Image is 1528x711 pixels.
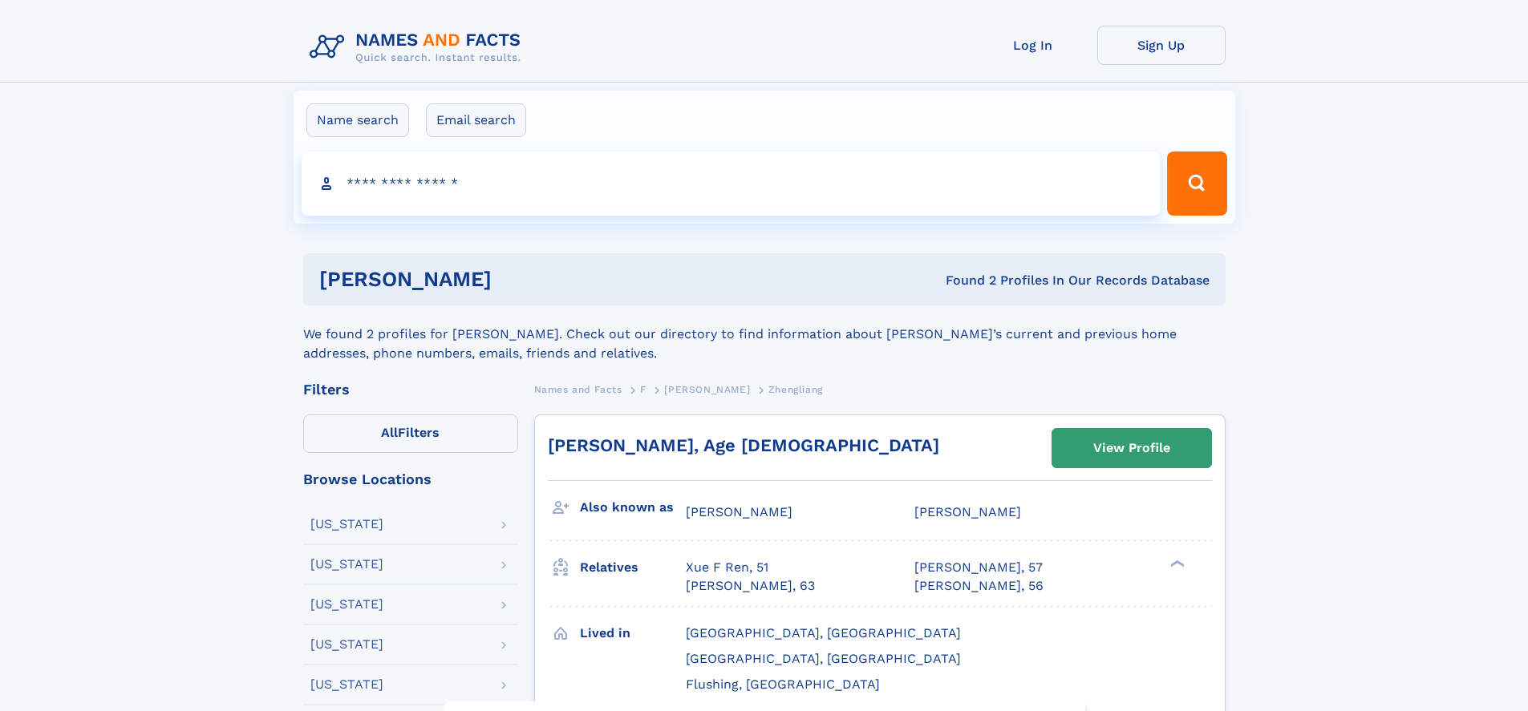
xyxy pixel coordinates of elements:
[640,384,646,395] span: F
[426,103,526,137] label: Email search
[1097,26,1226,65] a: Sign Up
[310,638,383,651] div: [US_STATE]
[310,518,383,531] div: [US_STATE]
[302,151,1161,216] input: search input
[310,598,383,611] div: [US_STATE]
[686,677,880,692] span: Flushing, [GEOGRAPHIC_DATA]
[580,554,686,581] h3: Relatives
[686,651,961,666] span: [GEOGRAPHIC_DATA], [GEOGRAPHIC_DATA]
[303,414,518,453] label: Filters
[914,559,1043,576] a: [PERSON_NAME], 57
[686,559,768,576] a: Xue F Ren, 51
[580,494,686,521] h3: Also known as
[303,382,518,397] div: Filters
[664,379,750,399] a: [PERSON_NAME]
[1166,559,1186,569] div: ❯
[580,620,686,647] h3: Lived in
[310,678,383,691] div: [US_STATE]
[306,103,409,137] label: Name search
[686,625,961,640] span: [GEOGRAPHIC_DATA], [GEOGRAPHIC_DATA]
[303,472,518,487] div: Browse Locations
[914,504,1021,519] span: [PERSON_NAME]
[548,435,939,455] a: [PERSON_NAME], Age [DEMOGRAPHIC_DATA]
[1093,430,1170,467] div: View Profile
[319,269,719,289] h1: [PERSON_NAME]
[303,305,1226,363] div: We found 2 profiles for [PERSON_NAME]. Check out our directory to find information about [PERSON_...
[534,379,622,399] a: Names and Facts
[686,504,792,519] span: [PERSON_NAME]
[303,26,534,69] img: Logo Names and Facts
[686,577,815,595] a: [PERSON_NAME], 63
[719,272,1210,289] div: Found 2 Profiles In Our Records Database
[310,558,383,571] div: [US_STATE]
[768,384,823,395] span: Zhengliang
[381,425,398,440] span: All
[640,379,646,399] a: F
[914,577,1044,595] a: [PERSON_NAME], 56
[1167,151,1226,216] button: Search Button
[1052,429,1211,467] a: View Profile
[969,26,1097,65] a: Log In
[664,384,750,395] span: [PERSON_NAME]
